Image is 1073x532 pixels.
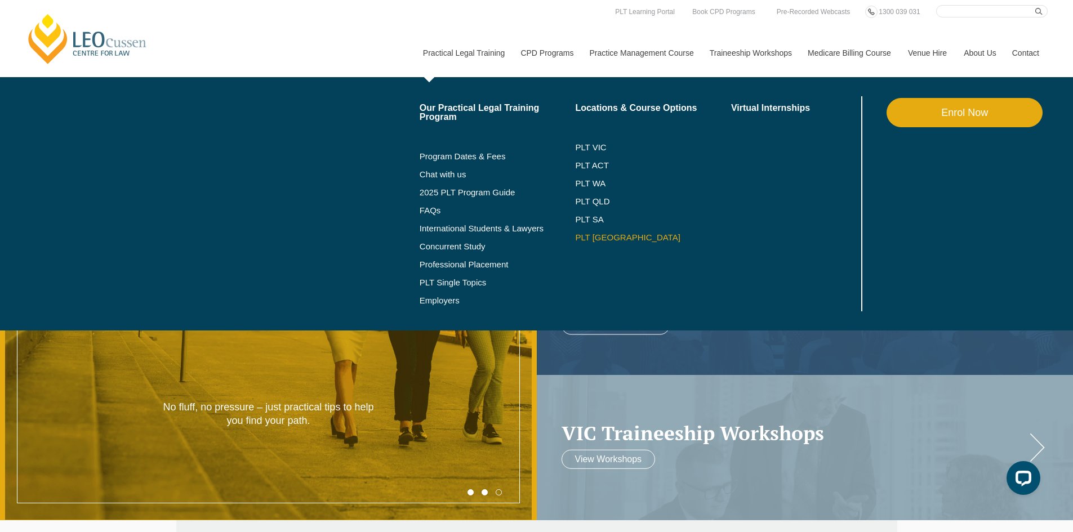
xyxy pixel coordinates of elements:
[496,489,502,495] button: 3
[25,12,150,65] a: [PERSON_NAME] Centre for Law
[512,29,581,77] a: CPD Programs
[575,233,731,242] a: PLT [GEOGRAPHIC_DATA]
[420,206,576,215] a: FAQs
[420,188,547,197] a: 2025 PLT Program Guide
[420,260,576,269] a: Professional Placement
[581,29,701,77] a: Practice Management Course
[562,422,1026,444] a: VIC Traineeship Workshops
[701,29,799,77] a: Traineeship Workshops
[900,29,955,77] a: Venue Hire
[420,278,576,287] a: PLT Single Topics
[575,215,731,224] a: PLT SA
[887,98,1043,127] a: Enrol Now
[1004,29,1048,77] a: Contact
[420,104,576,122] a: Our Practical Legal Training Program
[420,170,576,179] a: Chat with us
[575,161,731,170] a: PLT ACT
[161,401,376,427] p: No fluff, no pressure – just practical tips to help you find your path.
[482,489,488,495] button: 2
[575,104,731,113] a: Locations & Course Options
[998,457,1045,504] iframe: LiveChat chat widget
[575,143,731,152] a: PLT VIC
[731,104,859,113] a: Virtual Internships
[876,6,923,18] a: 1300 039 031
[575,179,703,188] a: PLT WA
[689,6,758,18] a: Book CPD Programs
[799,29,900,77] a: Medicare Billing Course
[575,197,731,206] a: PLT QLD
[612,6,678,18] a: PLT Learning Portal
[562,449,656,468] a: View Workshops
[420,152,576,161] a: Program Dates & Fees
[955,29,1004,77] a: About Us
[774,6,853,18] a: Pre-Recorded Webcasts
[879,8,920,16] span: 1300 039 031
[420,242,576,251] a: Concurrent Study
[468,489,474,495] button: 1
[420,224,576,233] a: International Students & Lawyers
[420,296,576,305] a: Employers
[415,29,513,77] a: Practical Legal Training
